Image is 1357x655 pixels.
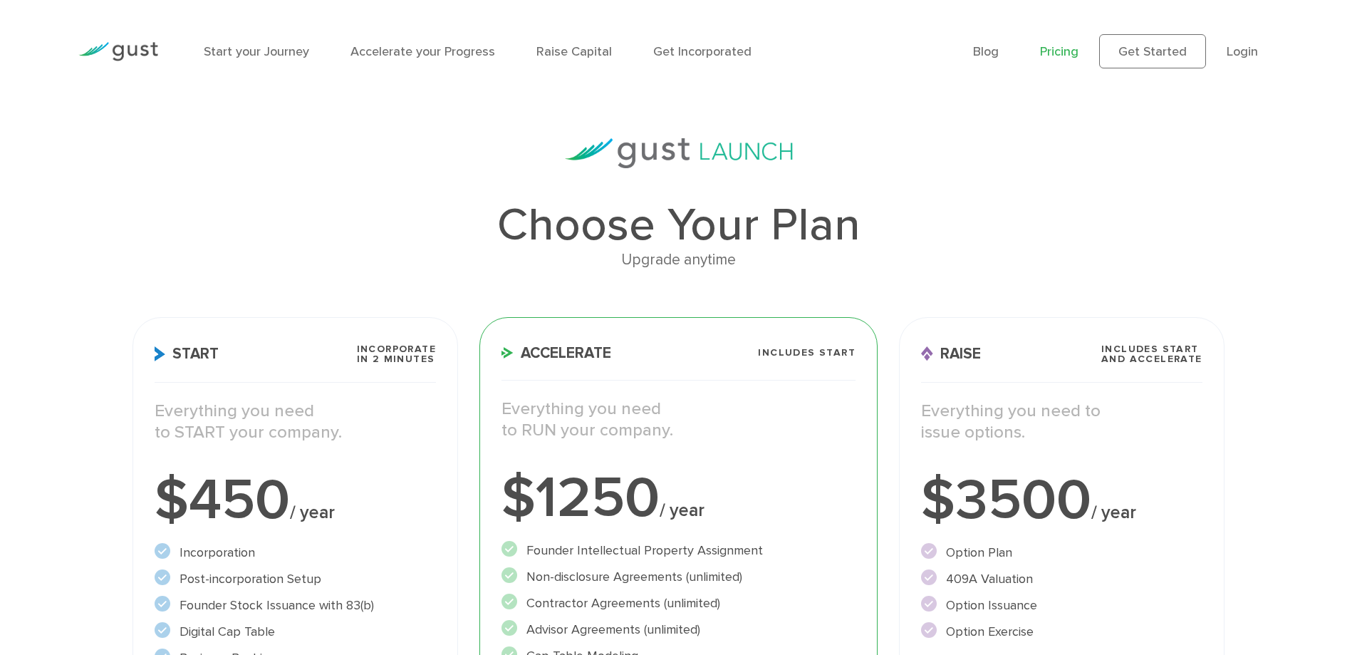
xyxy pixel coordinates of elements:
[501,346,611,361] span: Accelerate
[501,620,856,639] li: Advisor Agreements (unlimited)
[155,472,436,529] div: $450
[357,344,436,364] span: Incorporate in 2 Minutes
[921,472,1202,529] div: $3500
[155,596,436,615] li: Founder Stock Issuance with 83(b)
[1091,502,1136,523] span: / year
[921,401,1202,443] p: Everything you need to issue options.
[204,44,309,59] a: Start your Journey
[290,502,335,523] span: / year
[132,202,1224,248] h1: Choose Your Plan
[921,543,1202,562] li: Option Plan
[501,470,856,527] div: $1250
[1040,44,1078,59] a: Pricing
[155,346,219,361] span: Start
[501,398,856,441] p: Everything you need to RUN your company.
[501,567,856,587] li: Non-disclosure Agreements (unlimited)
[501,594,856,613] li: Contractor Agreements (unlimited)
[921,346,933,361] img: Raise Icon
[653,44,752,59] a: Get Incorporated
[155,569,436,589] li: Post-incorporation Setup
[660,500,705,521] span: / year
[1099,34,1206,68] a: Get Started
[921,346,981,361] span: Raise
[78,42,158,61] img: Gust Logo
[132,248,1224,272] div: Upgrade anytime
[501,541,856,560] li: Founder Intellectual Property Assignment
[921,622,1202,641] li: Option Exercise
[350,44,495,59] a: Accelerate your Progress
[155,401,436,443] p: Everything you need to START your company.
[973,44,999,59] a: Blog
[565,138,793,168] img: gust-launch-logos.svg
[921,569,1202,589] li: 409A Valuation
[1227,44,1258,59] a: Login
[921,596,1202,615] li: Option Issuance
[155,622,436,641] li: Digital Cap Table
[155,543,436,562] li: Incorporation
[155,346,165,361] img: Start Icon X2
[1101,344,1202,364] span: Includes START and ACCELERATE
[501,347,514,359] img: Accelerate Icon
[758,348,856,358] span: Includes START
[536,44,612,59] a: Raise Capital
